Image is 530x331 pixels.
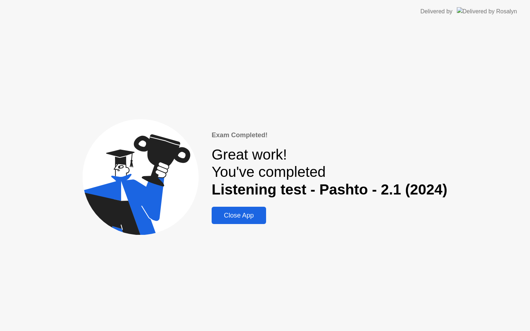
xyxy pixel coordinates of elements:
[212,146,447,198] div: Great work! You've completed
[212,181,447,198] b: Listening test - Pashto - 2.1 (2024)
[214,212,264,219] div: Close App
[457,7,517,15] img: Delivered by Rosalyn
[420,7,452,16] div: Delivered by
[212,207,266,224] button: Close App
[212,130,447,140] div: Exam Completed!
